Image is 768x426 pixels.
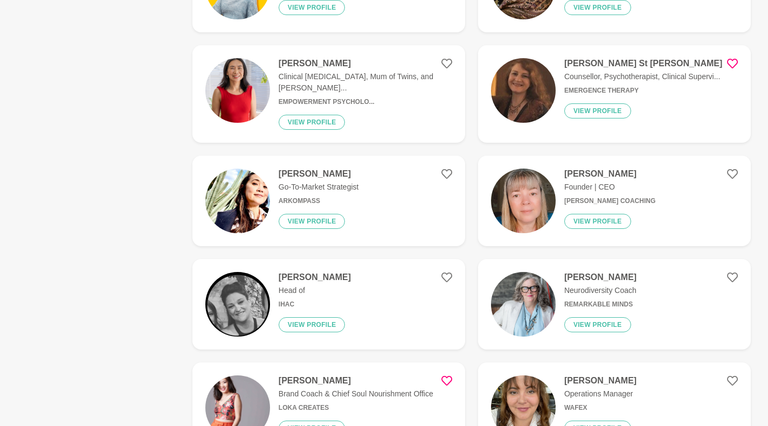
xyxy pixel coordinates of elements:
p: Brand Coach & Chief Soul Nourishment Office [279,388,433,400]
button: View profile [279,115,345,130]
img: d130506ea99c62e8e09d928770aff28f2cf00caf-1170x1442.jpg [205,272,270,337]
a: [PERSON_NAME] St [PERSON_NAME]Counsellor, Psychotherapist, Clinical Supervi...Emergence TherapyVi... [478,45,751,143]
h6: Emergence Therapy [564,87,722,95]
a: [PERSON_NAME]Neurodiversity CoachRemarkable MindsView profile [478,259,751,350]
h4: [PERSON_NAME] [279,375,433,386]
p: Founder | CEO [564,181,655,193]
h4: [PERSON_NAME] [279,272,351,283]
a: [PERSON_NAME]Go-To-Market StrategistArkompassView profile [192,156,465,246]
h6: Arkompass [279,197,359,205]
img: 00553a5f6aec66f0580ab1b0cbb8620ef1baeeb6-2250x2643.jpg [205,169,270,233]
p: Counsellor, Psychotherapist, Clinical Supervi... [564,71,722,82]
button: View profile [564,214,631,229]
button: View profile [564,317,631,332]
button: View profile [279,317,345,332]
h4: [PERSON_NAME] St [PERSON_NAME] [564,58,722,69]
a: [PERSON_NAME]Head ofIhacView profile [192,259,465,350]
img: c3ccc33d921c556a05090faebd1a54a0255b3666-4160x6240.jpg [205,58,270,123]
img: 45f111f43854b1fc0d6cc160390fa400a9c7566c-193x252.jpg [491,58,556,123]
h6: LOKA Creates [279,404,433,412]
h6: Empowerment Psycholo... [279,98,452,106]
p: Operations Manager [564,388,636,400]
h4: [PERSON_NAME] [279,58,452,69]
h4: [PERSON_NAME] [564,169,655,179]
h4: [PERSON_NAME] [564,375,636,386]
img: 5f579c55a581b821c4ccb3aee0a062d5f8c8d8ad-1331x2000.jpg [491,272,556,337]
a: [PERSON_NAME]Clinical [MEDICAL_DATA], Mum of Twins, and [PERSON_NAME]...Empowerment Psycholo...Vi... [192,45,465,143]
h6: Remarkable Minds [564,301,636,309]
h6: Wafex [564,404,636,412]
p: Head of [279,285,351,296]
h6: Ihac [279,301,351,309]
p: Go-To-Market Strategist [279,181,359,193]
h4: [PERSON_NAME] [564,272,636,283]
p: Neurodiversity Coach [564,285,636,296]
button: View profile [279,214,345,229]
p: Clinical [MEDICAL_DATA], Mum of Twins, and [PERSON_NAME]... [279,71,452,94]
button: View profile [564,103,631,118]
h4: [PERSON_NAME] [279,169,359,179]
img: 1e51757fadf4da30711ef31e72490a215865866a-750x1333.jpg [491,169,556,233]
a: [PERSON_NAME]Founder | CEO[PERSON_NAME] CoachingView profile [478,156,751,246]
h6: [PERSON_NAME] Coaching [564,197,655,205]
